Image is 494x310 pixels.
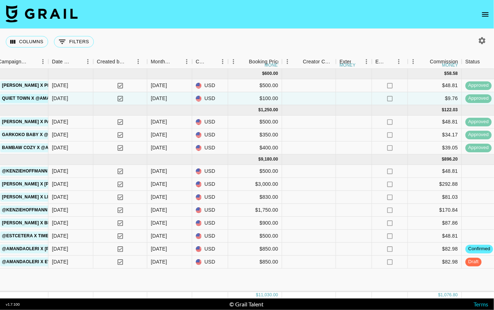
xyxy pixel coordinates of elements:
[228,230,282,243] div: $500.00
[52,118,68,125] div: 7/29/2025
[151,82,167,89] div: Jul '25
[0,81,74,90] a: [PERSON_NAME] x Photowall
[52,180,68,188] div: 8/13/2025
[408,230,462,243] div: $48.81
[52,131,68,138] div: 8/11/2025
[151,55,171,69] div: Month Due
[6,302,20,307] div: v 1.7.100
[125,57,135,67] button: Sort
[54,36,94,48] button: Show filters
[408,79,462,92] div: $48.81
[265,71,278,77] div: 600.00
[151,206,167,214] div: Sep '25
[228,191,282,204] div: $830.00
[192,243,228,256] div: USD
[466,259,482,265] span: draft
[259,292,278,298] div: 11,030.00
[0,232,85,241] a: @estcetera x Timeline Skincare
[408,243,462,256] div: $82.98
[82,56,93,67] button: Menu
[228,56,239,67] button: Menu
[228,178,282,191] div: $3,000.00
[151,144,167,151] div: Aug '25
[249,55,280,69] div: Booking Price
[52,206,68,214] div: 8/27/2025
[228,217,282,230] div: $900.00
[466,118,492,125] span: approved
[408,92,462,105] div: $9.76
[171,57,181,67] button: Sort
[393,56,404,67] button: Menu
[466,246,493,252] span: confirmed
[0,94,75,103] a: Quiet Town x @amandaoleri
[293,57,303,67] button: Sort
[442,63,458,67] div: money
[0,143,80,152] a: Bambaw Cozy x @amandaoleri
[408,204,462,217] div: $170.84
[228,165,282,178] div: $500.00
[262,71,265,77] div: $
[339,63,356,67] div: money
[52,258,68,265] div: 8/25/2025
[0,193,75,202] a: [PERSON_NAME] x Limitless AI
[192,141,228,154] div: USD
[466,95,492,102] span: approved
[52,219,68,226] div: 8/13/2025
[192,204,228,217] div: USD
[474,301,488,307] a: Terms
[228,79,282,92] div: $500.00
[282,55,336,69] div: Creator Commmission Override
[408,256,462,269] div: $82.98
[408,141,462,154] div: $39.05
[0,180,83,189] a: [PERSON_NAME] x [PERSON_NAME]
[408,178,462,191] div: $292.88
[447,71,458,77] div: 58.58
[228,129,282,141] div: $350.00
[192,116,228,129] div: USD
[361,56,372,67] button: Menu
[0,206,75,215] a: @kenziehoffmann x MixTiles
[466,131,492,138] span: approved
[133,56,143,67] button: Menu
[351,57,361,67] button: Sort
[147,55,192,69] div: Month Due
[192,129,228,141] div: USD
[228,243,282,256] div: $850.00
[196,55,207,69] div: Currency
[151,258,167,265] div: Sep '25
[192,256,228,269] div: USD
[181,56,192,67] button: Menu
[52,55,72,69] div: Date Created
[282,56,293,67] button: Menu
[27,57,37,67] button: Sort
[192,178,228,191] div: USD
[97,55,125,69] div: Created by Grail Team
[0,130,87,139] a: Garkoko Baby x @[PERSON_NAME]
[265,63,281,67] div: money
[438,292,441,298] div: $
[259,107,261,113] div: $
[228,204,282,217] div: $1,750.00
[52,144,68,151] div: 8/11/2025
[230,301,264,308] div: © Grail Talent
[192,230,228,243] div: USD
[372,55,408,69] div: Expenses: Remove Commission?
[0,219,73,228] a: [PERSON_NAME] x Brilliance
[408,116,462,129] div: $48.81
[228,141,282,154] div: $400.00
[442,156,445,162] div: $
[192,79,228,92] div: USD
[430,55,458,69] div: Commission
[408,129,462,141] div: $34.17
[408,56,418,67] button: Menu
[48,55,93,69] div: Date Created
[151,180,167,188] div: Sep '25
[408,191,462,204] div: $81.03
[239,57,249,67] button: Sort
[228,116,282,129] div: $500.00
[151,131,167,138] div: Aug '25
[259,156,261,162] div: $
[408,165,462,178] div: $48.81
[465,55,480,69] div: Status
[444,156,458,162] div: 896.20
